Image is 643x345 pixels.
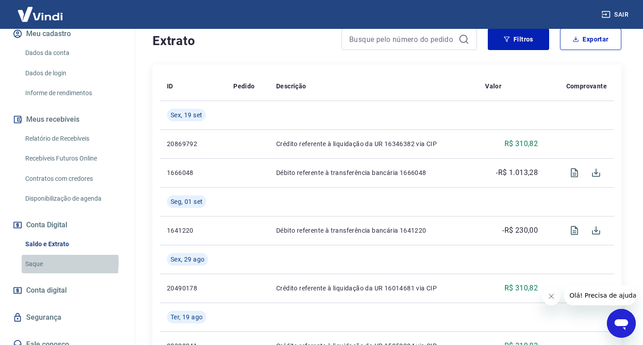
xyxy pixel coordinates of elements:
span: Olá! Precisa de ajuda? [5,6,76,14]
button: Meus recebíveis [11,110,124,129]
button: Meu cadastro [11,24,124,44]
p: Débito referente à transferência bancária 1666048 [276,168,471,177]
button: Exportar [560,28,621,50]
p: -R$ 230,00 [502,225,538,236]
a: Saldo e Extrato [22,235,124,253]
img: Vindi [11,0,69,28]
iframe: Mensagem da empresa [564,285,636,305]
p: Crédito referente à liquidação da UR 16014681 via CIP [276,284,471,293]
iframe: Botão para abrir a janela de mensagens [607,309,636,338]
a: Recebíveis Futuros Online [22,149,124,168]
a: Saque [22,255,124,273]
p: Descrição [276,82,306,91]
p: Débito referente à transferência bancária 1641220 [276,226,471,235]
a: Dados de login [22,64,124,83]
span: Seg, 01 set [171,197,203,206]
a: Conta digital [11,281,124,300]
input: Busque pelo número do pedido [349,32,455,46]
span: Download [585,220,607,241]
p: 20869792 [167,139,219,148]
p: R$ 310,82 [504,138,538,149]
iframe: Fechar mensagem [542,287,560,305]
span: Conta digital [26,284,67,297]
p: R$ 310,82 [504,283,538,294]
p: Valor [485,82,501,91]
span: Ter, 19 ago [171,313,203,322]
p: -R$ 1.013,28 [496,167,538,178]
p: 1666048 [167,168,219,177]
button: Conta Digital [11,215,124,235]
a: Informe de rendimentos [22,84,124,102]
a: Dados da conta [22,44,124,62]
a: Relatório de Recebíveis [22,129,124,148]
a: Contratos com credores [22,170,124,188]
a: Disponibilização de agenda [22,189,124,208]
p: Pedido [233,82,254,91]
span: Sex, 29 ago [171,255,204,264]
button: Sair [600,6,632,23]
span: Sex, 19 set [171,110,202,120]
p: Crédito referente à liquidação da UR 16346382 via CIP [276,139,471,148]
p: ID [167,82,173,91]
button: Filtros [488,28,549,50]
span: Download [585,162,607,184]
h4: Extrato [153,32,331,50]
p: 1641220 [167,226,219,235]
span: Visualizar [564,162,585,184]
p: 20490178 [167,284,219,293]
span: Visualizar [564,220,585,241]
a: Segurança [11,308,124,327]
p: Comprovante [566,82,607,91]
